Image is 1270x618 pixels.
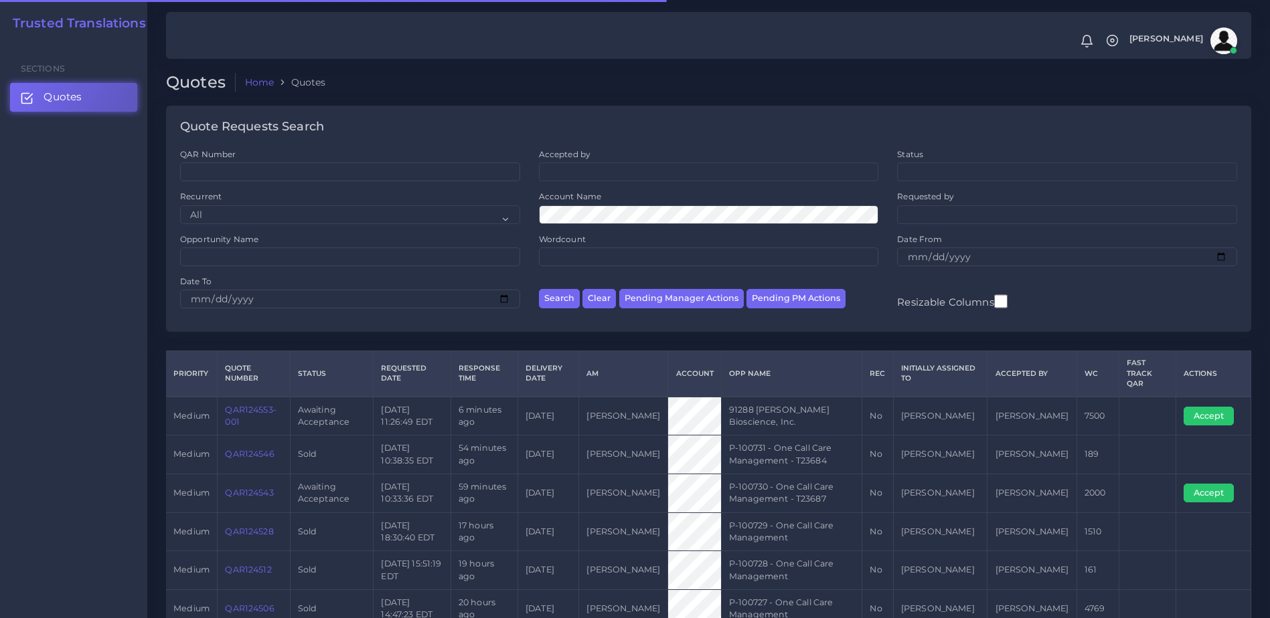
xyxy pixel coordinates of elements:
td: No [862,551,893,590]
a: QAR124528 [225,526,273,536]
button: Search [539,289,580,308]
th: Delivery Date [518,351,578,397]
label: Status [897,148,923,160]
label: Date From [897,233,942,245]
td: [DATE] 11:26:49 EDT [374,397,451,435]
td: [PERSON_NAME] [893,474,987,512]
span: Quotes [44,90,82,104]
td: 59 minutes ago [451,474,518,512]
a: Home [245,76,274,89]
td: 91288 [PERSON_NAME] Bioscience, Inc. [721,397,862,435]
button: Clear [582,289,616,308]
td: [DATE] 10:38:35 EDT [374,435,451,474]
a: [PERSON_NAME]avatar [1123,27,1242,54]
td: No [862,397,893,435]
a: QAR124543 [225,488,273,498]
button: Accept [1184,484,1234,502]
th: REC [862,351,893,397]
th: Opp Name [721,351,862,397]
td: No [862,474,893,512]
td: No [862,435,893,474]
span: Sections [21,64,65,74]
a: QAR124553-001 [225,405,276,427]
th: AM [579,351,668,397]
td: [PERSON_NAME] [893,512,987,551]
input: Resizable Columns [994,293,1008,310]
td: [PERSON_NAME] [893,397,987,435]
td: [PERSON_NAME] [579,474,668,512]
span: medium [173,411,210,421]
a: Accept [1184,488,1243,498]
span: medium [173,564,210,575]
h2: Quotes [166,73,236,92]
button: Pending PM Actions [746,289,846,308]
td: [DATE] 15:51:19 EDT [374,551,451,590]
td: [DATE] [518,474,578,512]
td: Awaiting Acceptance [290,474,374,512]
span: [PERSON_NAME] [1129,35,1203,43]
td: P-100730 - One Call Care Management - T23687 [721,474,862,512]
label: Account Name [539,191,602,202]
td: [PERSON_NAME] [987,397,1077,435]
td: [PERSON_NAME] [579,551,668,590]
td: [PERSON_NAME] [893,435,987,474]
label: Requested by [897,191,954,202]
td: [DATE] [518,551,578,590]
label: Opportunity Name [180,233,258,245]
span: medium [173,603,210,613]
td: P-100731 - One Call Care Management - T23684 [721,435,862,474]
th: Fast Track QAR [1119,351,1176,397]
td: P-100728 - One Call Care Management [721,551,862,590]
span: medium [173,488,210,498]
td: No [862,512,893,551]
th: Response Time [451,351,518,397]
td: [PERSON_NAME] [579,435,668,474]
span: medium [173,449,210,459]
a: QAR124546 [225,449,274,459]
th: Actions [1176,351,1251,397]
td: [PERSON_NAME] [987,435,1077,474]
td: 189 [1077,435,1119,474]
td: [PERSON_NAME] [987,512,1077,551]
td: Sold [290,551,374,590]
td: [DATE] 10:33:36 EDT [374,474,451,512]
td: 54 minutes ago [451,435,518,474]
label: Accepted by [539,148,591,160]
a: QAR124506 [225,603,274,613]
span: medium [173,526,210,536]
td: 19 hours ago [451,551,518,590]
td: [PERSON_NAME] [579,397,668,435]
td: 1510 [1077,512,1119,551]
th: Account [668,351,721,397]
th: Accepted by [987,351,1077,397]
a: Trusted Translations [3,16,146,31]
th: Priority [166,351,218,397]
img: avatar [1210,27,1237,54]
td: 6 minutes ago [451,397,518,435]
h4: Quote Requests Search [180,120,324,134]
td: [DATE] [518,512,578,551]
td: 161 [1077,551,1119,590]
td: [DATE] 18:30:40 EDT [374,512,451,551]
a: QAR124512 [225,564,271,575]
td: P-100729 - One Call Care Management [721,512,862,551]
td: 2000 [1077,474,1119,512]
td: [PERSON_NAME] [987,474,1077,512]
td: [DATE] [518,397,578,435]
th: Requested Date [374,351,451,397]
label: Date To [180,276,212,287]
td: 17 hours ago [451,512,518,551]
li: Quotes [274,76,325,89]
label: Resizable Columns [897,293,1007,310]
td: 7500 [1077,397,1119,435]
label: QAR Number [180,148,236,160]
td: [PERSON_NAME] [579,512,668,551]
td: [PERSON_NAME] [987,551,1077,590]
th: Quote Number [218,351,290,397]
td: Sold [290,512,374,551]
th: WC [1077,351,1119,397]
td: [DATE] [518,435,578,474]
th: Initially Assigned to [893,351,987,397]
button: Accept [1184,407,1234,425]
